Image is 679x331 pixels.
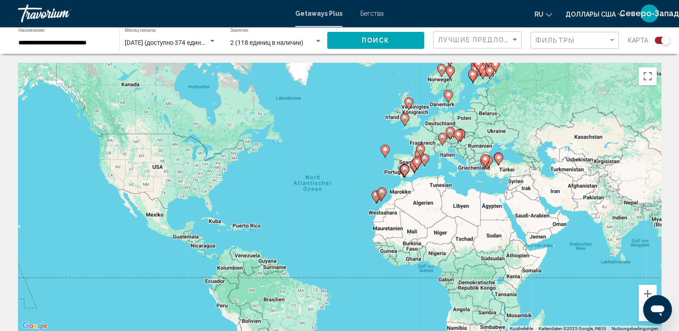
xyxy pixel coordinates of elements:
iframe: Schaltfläche zum Öffnen des Messaging-Fensters [643,295,672,324]
button: Изменить валюту [565,8,624,21]
a: Травориум [18,4,286,22]
span: Доллары США [565,11,616,18]
span: Фильтры [535,37,575,44]
button: Пользовательское меню [638,4,661,23]
mat-select: Сортировать по [438,36,519,44]
span: [DATE] (доступно 374 единицы) [125,39,215,46]
button: Веркляйнерн [639,303,657,321]
span: Поиск [362,37,390,44]
button: Vollbildansicht ein/aus [639,67,657,85]
span: карта [628,34,648,47]
span: Северо-Запад [620,9,679,18]
a: Getaways Plus [295,10,342,17]
a: Бегства [360,10,384,17]
a: Nutzungsbedingungen [612,326,658,331]
span: Лучшие предложения [438,36,533,44]
span: 2 (118 единиц в наличии) [230,39,303,46]
button: Поиск [327,32,424,48]
span: Kartendaten ©2025 Google, INEGI [539,326,606,331]
button: Vergrößern [639,285,657,303]
button: Изменение языка [534,8,552,21]
span: ru [534,11,543,18]
button: Фильтр [530,31,619,50]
